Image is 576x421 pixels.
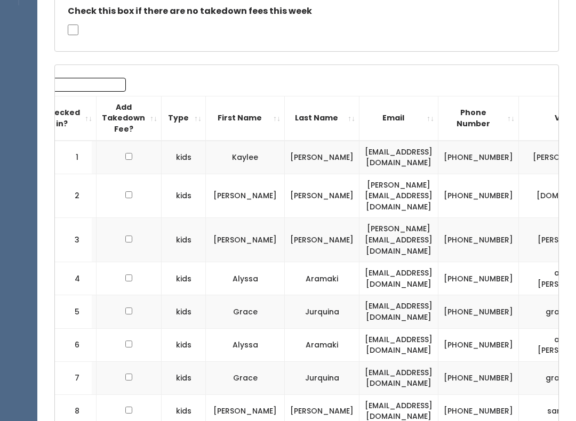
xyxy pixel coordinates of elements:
[206,328,285,361] td: Alyssa
[206,141,285,174] td: Kaylee
[162,174,206,218] td: kids
[206,361,285,394] td: Grace
[285,328,359,361] td: Aramaki
[438,174,519,218] td: [PHONE_NUMBER]
[438,361,519,394] td: [PHONE_NUMBER]
[55,295,92,328] td: 5
[438,295,519,328] td: [PHONE_NUMBER]
[97,96,162,140] th: Add Takedown Fee?: activate to sort column ascending
[359,361,438,394] td: [EMAIL_ADDRESS][DOMAIN_NAME]
[55,328,92,361] td: 6
[55,218,92,262] td: 3
[206,218,285,262] td: [PERSON_NAME]
[162,328,206,361] td: kids
[162,141,206,174] td: kids
[359,328,438,361] td: [EMAIL_ADDRESS][DOMAIN_NAME]
[359,174,438,218] td: [PERSON_NAME][EMAIL_ADDRESS][DOMAIN_NAME]
[162,96,206,140] th: Type: activate to sort column ascending
[438,96,519,140] th: Phone Number: activate to sort column ascending
[55,361,92,394] td: 7
[285,262,359,295] td: Aramaki
[206,262,285,295] td: Alyssa
[285,361,359,394] td: Jurquina
[438,328,519,361] td: [PHONE_NUMBER]
[285,218,359,262] td: [PERSON_NAME]
[55,141,92,174] td: 1
[38,96,97,140] th: Checked in?: activate to sort column ascending
[162,262,206,295] td: kids
[359,295,438,328] td: [EMAIL_ADDRESS][DOMAIN_NAME]
[285,174,359,218] td: [PERSON_NAME]
[359,96,438,140] th: Email: activate to sort column ascending
[359,141,438,174] td: [EMAIL_ADDRESS][DOMAIN_NAME]
[438,141,519,174] td: [PHONE_NUMBER]
[438,262,519,295] td: [PHONE_NUMBER]
[285,295,359,328] td: Jurquina
[162,361,206,394] td: kids
[162,218,206,262] td: kids
[206,295,285,328] td: Grace
[162,295,206,328] td: kids
[285,96,359,140] th: Last Name: activate to sort column ascending
[285,141,359,174] td: [PERSON_NAME]
[206,96,285,140] th: First Name: activate to sort column ascending
[68,6,546,16] h5: Check this box if there are no takedown fees this week
[359,218,438,262] td: [PERSON_NAME][EMAIL_ADDRESS][DOMAIN_NAME]
[206,174,285,218] td: [PERSON_NAME]
[359,262,438,295] td: [EMAIL_ADDRESS][DOMAIN_NAME]
[55,174,92,218] td: 2
[438,218,519,262] td: [PHONE_NUMBER]
[55,262,92,295] td: 4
